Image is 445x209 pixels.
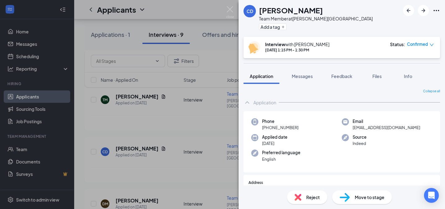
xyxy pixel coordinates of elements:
span: Address [248,180,263,186]
div: [DATE] 1:15 PM - 1:30 PM [265,47,329,53]
div: Status : [390,41,405,47]
span: Reject [306,194,320,201]
div: Team Member at [PERSON_NAME][GEOGRAPHIC_DATA] [259,15,373,22]
span: Indeed [353,140,367,146]
span: Email [353,118,420,124]
span: Applied date [262,134,287,140]
span: Source [353,134,367,140]
b: Interview [265,41,285,47]
div: CD [247,8,253,14]
span: Phone [262,118,299,124]
svg: ArrowRight [420,7,427,14]
span: Messages [292,73,313,79]
svg: Ellipses [433,7,440,14]
span: down [430,43,434,47]
button: PlusAdd a tag [259,24,286,30]
span: Confirmed [407,41,428,47]
span: Application [250,73,273,79]
span: [DATE] [262,140,287,146]
button: ArrowRight [418,5,429,16]
span: Feedback [331,73,352,79]
span: [PHONE_NUMBER] [262,124,299,131]
svg: Plus [281,25,285,29]
span: Preferred language [262,150,300,156]
span: Info [404,73,412,79]
h1: [PERSON_NAME] [259,5,323,15]
svg: ArrowLeftNew [405,7,412,14]
span: Files [372,73,382,79]
div: Application [253,99,276,106]
button: ArrowLeftNew [403,5,414,16]
span: Move to stage [355,194,384,201]
div: with [PERSON_NAME] [265,41,329,47]
span: English [262,156,300,162]
svg: ChevronUp [244,99,251,106]
span: Collapse all [423,89,440,94]
span: [EMAIL_ADDRESS][DOMAIN_NAME] [353,124,420,131]
div: Open Intercom Messenger [424,188,439,203]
